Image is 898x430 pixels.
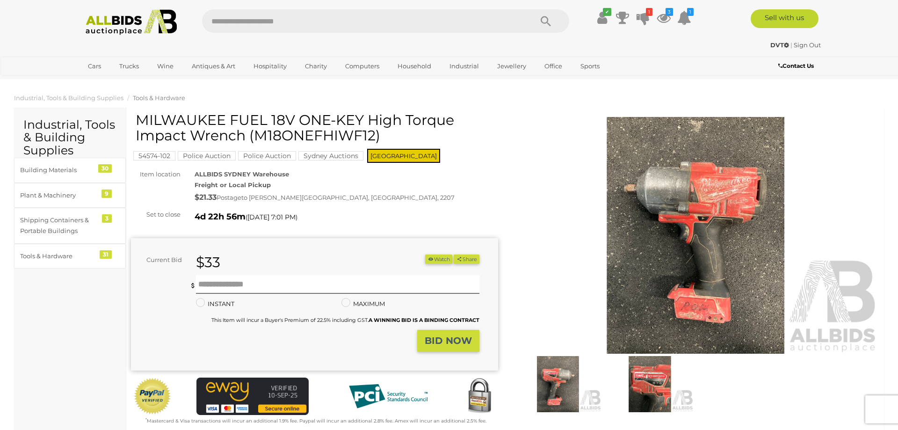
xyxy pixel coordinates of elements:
[512,117,879,354] img: MILWAUKEE FUEL 18V ONE-KEY High Torque Impact Wrench (M18ONEFHIWF12)
[195,191,498,204] div: Postage
[195,170,289,178] strong: ALLBIDS SYDNEY Warehouse
[454,255,479,264] button: Share
[20,190,97,201] div: Plant & Machinery
[14,158,126,182] a: Building Materials 30
[20,251,97,262] div: Tools & Hardware
[196,378,309,415] img: eWAY Payment Gateway
[677,9,691,26] a: 1
[770,41,789,49] strong: DVT
[80,9,182,35] img: Allbids.com.au
[82,74,160,89] a: [GEOGRAPHIC_DATA]
[20,215,97,237] div: Shipping Containers & Portable Buildings
[339,58,385,74] a: Computers
[113,58,145,74] a: Trucks
[101,189,112,198] div: 9
[246,213,297,221] span: ( )
[131,255,189,265] div: Current Bid
[341,378,435,415] img: PCI DSS compliant
[369,317,479,323] b: A WINNING BID IS A BINDING CONTRACT
[136,112,496,143] h1: MILWAUKEE FUEL 18V ONE-KEY High Torque Impact Wrench (M18ONEFHIWF12)
[574,58,606,74] a: Sports
[794,41,821,49] a: Sign Out
[211,317,479,323] small: This Item will incur a Buyer's Premium of 22.5% including GST.
[425,255,452,264] button: Watch
[178,151,236,160] mark: Police Auction
[443,58,485,74] a: Industrial
[196,299,234,309] label: INSTANT
[14,208,126,244] a: Shipping Containers & Portable Buildings 3
[657,9,671,26] a: 3
[14,183,126,208] a: Plant & Machinery 9
[196,254,220,271] strong: $33
[82,58,107,74] a: Cars
[770,41,790,49] a: DVT
[14,94,123,102] a: Industrial, Tools & Building Supplies
[367,149,440,163] span: [GEOGRAPHIC_DATA]
[195,181,271,189] strong: Freight or Local Pickup
[778,62,814,69] b: Contact Us
[133,378,172,415] img: Official PayPal Seal
[195,211,246,222] strong: 4d 22h 56m
[23,118,116,157] h2: Industrial, Tools & Building Supplies
[238,152,296,160] a: Police Auction
[391,58,437,74] a: Household
[417,330,479,352] button: BID NOW
[514,356,601,412] img: MILWAUKEE FUEL 18V ONE-KEY High Torque Impact Wrench (M18ONEFHIWF12)
[102,214,112,223] div: 3
[247,58,293,74] a: Hospitality
[778,61,816,71] a: Contact Us
[298,151,363,160] mark: Sydney Auctions
[606,356,693,412] img: MILWAUKEE FUEL 18V ONE-KEY High Torque Impact Wrench (M18ONEFHIWF12)
[298,152,363,160] a: Sydney Auctions
[636,9,650,26] a: 1
[178,152,236,160] a: Police Auction
[100,250,112,259] div: 31
[666,8,673,16] i: 3
[687,8,694,16] i: 1
[603,8,611,16] i: ✔
[124,209,188,220] div: Set to close
[186,58,241,74] a: Antiques & Art
[14,244,126,269] a: Tools & Hardware 31
[538,58,568,74] a: Office
[133,152,175,160] a: 54574-102
[133,151,175,160] mark: 54574-102
[790,41,792,49] span: |
[20,165,97,175] div: Building Materials
[425,335,472,346] strong: BID NOW
[595,9,609,26] a: ✔
[299,58,333,74] a: Charity
[341,299,385,309] label: MAXIMUM
[145,418,486,424] small: Mastercard & Visa transactions will incur an additional 1.9% fee. Paypal will incur an additional...
[133,94,185,102] a: Tools & Hardware
[98,164,112,173] div: 30
[461,378,498,415] img: Secured by Rapid SSL
[751,9,818,28] a: Sell with us
[425,255,452,264] li: Watch this item
[522,9,569,33] button: Search
[124,169,188,180] div: Item location
[238,151,296,160] mark: Police Auction
[491,58,532,74] a: Jewellery
[195,193,217,202] strong: $21.33
[646,8,652,16] i: 1
[247,213,296,221] span: [DATE] 7:01 PM
[151,58,180,74] a: Wine
[241,194,455,201] span: to [PERSON_NAME][GEOGRAPHIC_DATA], [GEOGRAPHIC_DATA], 2207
